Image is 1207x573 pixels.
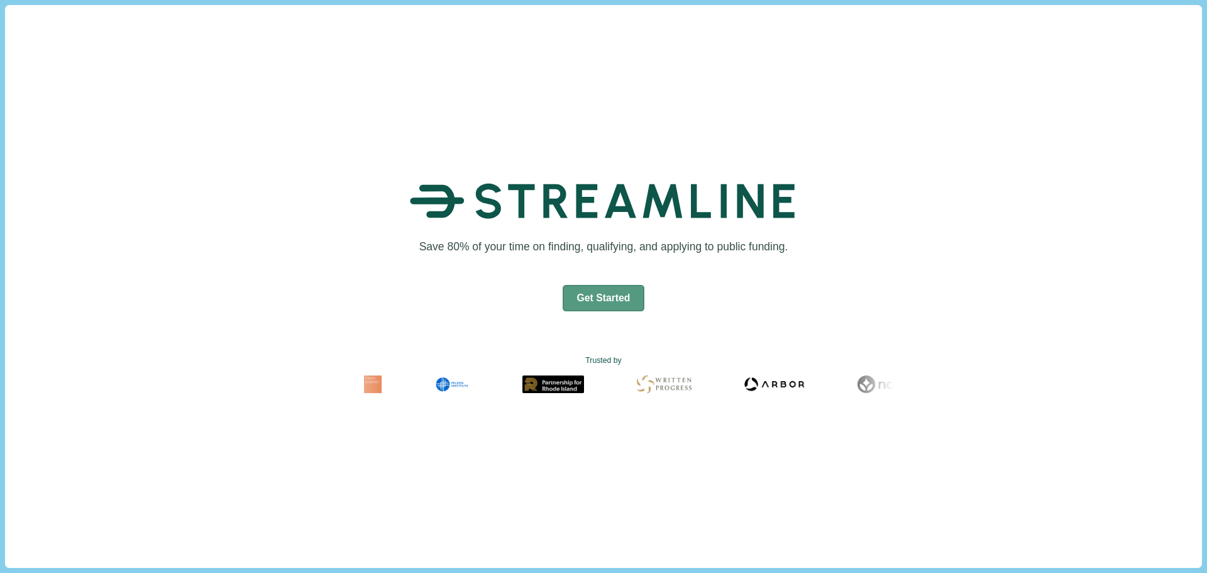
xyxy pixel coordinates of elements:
[434,376,470,393] img: Milken Institute Logo
[744,376,805,393] img: Arbor Logo
[415,239,792,255] h1: Save 80% of your time on finding, qualifying, and applying to public funding.
[563,285,645,311] button: Get Started
[637,376,692,393] img: Written Progress Logo
[522,376,584,393] img: Partnership for Rhode Island Logo
[410,166,797,236] img: Streamline Climate Logo
[364,376,382,393] img: Fram Energy Logo
[585,355,621,367] text: Trusted by
[857,376,910,393] img: Noya Logo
